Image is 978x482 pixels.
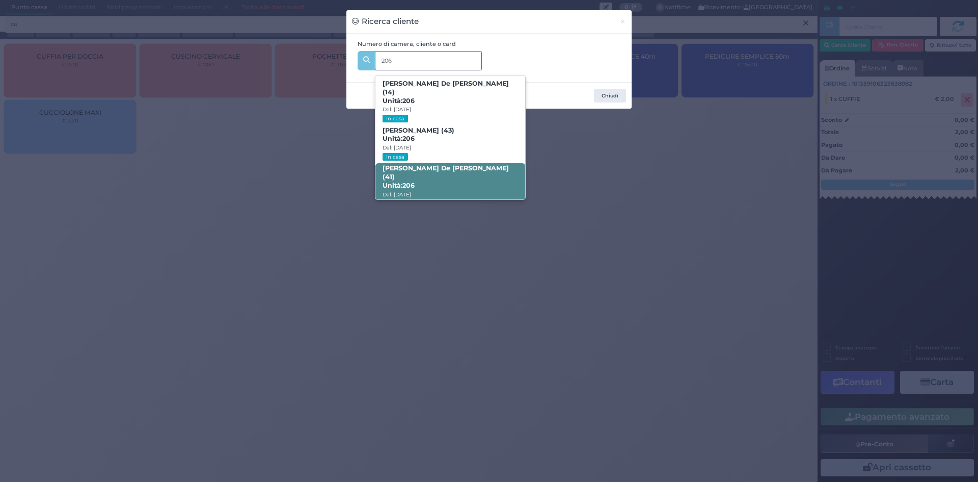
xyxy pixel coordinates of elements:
span: Unità: [383,97,415,106]
strong: 206 [402,97,415,105]
b: [PERSON_NAME] De [PERSON_NAME] (41) [383,164,509,189]
span: × [619,16,626,27]
span: Unità: [383,182,415,190]
span: Unità: [383,135,415,143]
small: Dal: [DATE] [383,191,411,198]
small: Dal: [DATE] [383,106,411,113]
h3: Ricerca cliente [352,16,419,28]
small: In casa [383,115,407,122]
strong: 206 [402,182,415,189]
button: Chiudi [594,89,626,103]
small: In casa [383,153,407,161]
input: Es. 'Mario Rossi', '220' o '108123234234' [375,51,482,70]
b: [PERSON_NAME] De [PERSON_NAME] (14) [383,80,509,105]
small: Dal: [DATE] [383,144,411,151]
strong: 206 [402,135,415,142]
b: [PERSON_NAME] (43) [383,126,454,143]
label: Numero di camera, cliente o card [358,40,456,48]
button: Chiudi [614,10,632,33]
